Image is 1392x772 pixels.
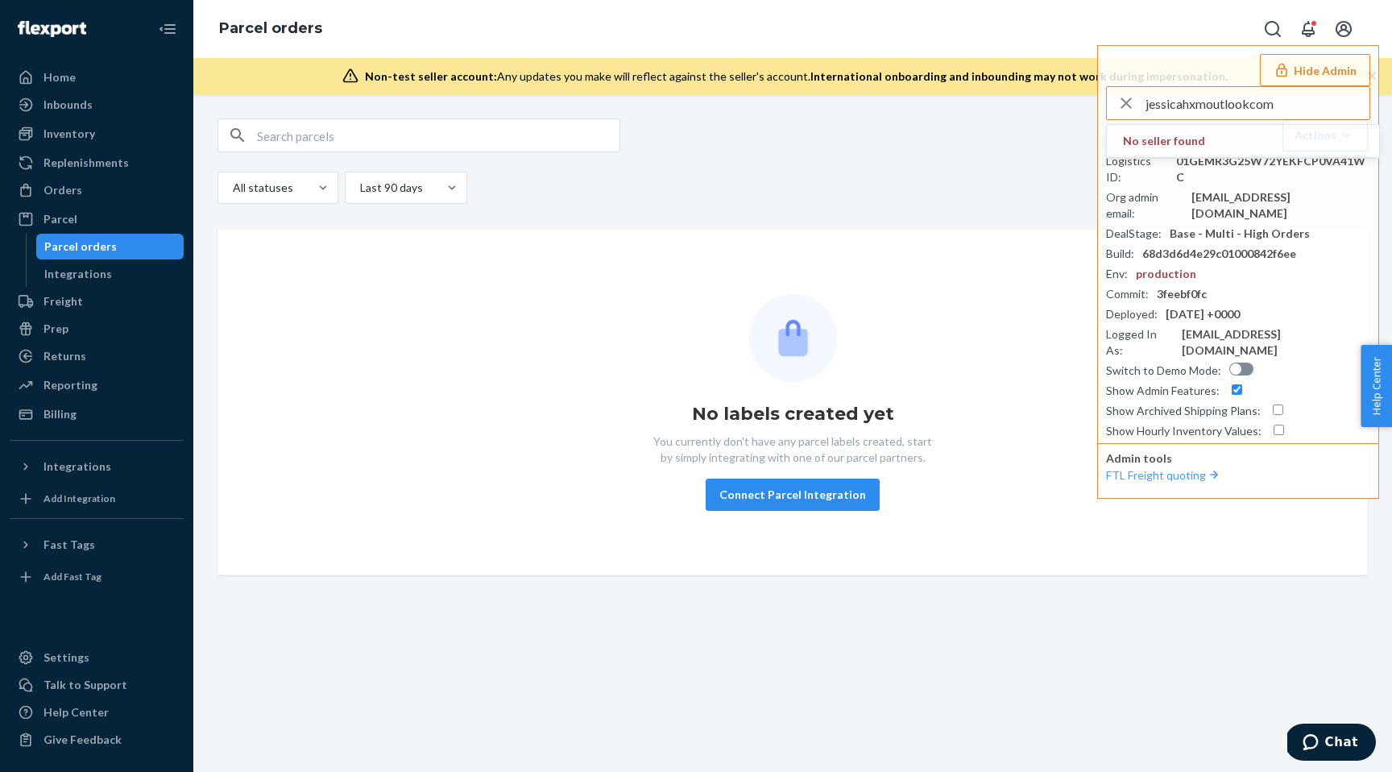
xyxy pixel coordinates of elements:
[43,650,89,666] div: Settings
[1142,246,1296,262] div: 68d3d6d4e29c01000842f6ee
[10,92,184,118] a: Inbounds
[43,126,95,142] div: Inventory
[365,68,1228,85] div: Any updates you make will reflect against the seller's account.
[151,13,184,45] button: Close Navigation
[1106,383,1220,399] div: Show Admin Features :
[10,150,184,176] a: Replenishments
[1157,286,1207,302] div: 3feebf0fc
[1123,133,1205,149] strong: No seller found
[10,672,184,698] button: Talk to Support
[43,69,76,85] div: Home
[1106,468,1222,482] a: FTL Freight quoting
[1170,226,1310,242] div: Base - Multi - High Orders
[749,294,837,382] img: Empty list
[257,119,619,151] input: Search parcels
[1257,13,1289,45] button: Open Search Box
[1176,153,1370,185] div: 01GEMR3G25W72YEKFCP0VA41WC
[10,177,184,203] a: Orders
[43,537,95,553] div: Fast Tags
[43,732,122,748] div: Give Feedback
[1328,13,1360,45] button: Open account menu
[231,180,233,196] input: All statuses
[219,19,322,37] a: Parcel orders
[10,532,184,558] button: Fast Tags
[652,434,934,466] p: You currently don't have any parcel labels created, start by simply integrating with one of our p...
[1182,326,1370,359] div: [EMAIL_ADDRESS][DOMAIN_NAME]
[10,454,184,479] button: Integrations
[1106,326,1174,359] div: Logged In As :
[10,288,184,314] a: Freight
[10,699,184,725] a: Help Center
[810,69,1228,83] span: International onboarding and inbounding may not work during impersonation.
[10,343,184,369] a: Returns
[358,180,360,196] input: Last 90 days
[206,6,335,52] ol: breadcrumbs
[1361,345,1392,427] button: Help Center
[43,377,97,393] div: Reporting
[36,261,184,287] a: Integrations
[1106,423,1261,439] div: Show Hourly Inventory Values :
[10,401,184,427] a: Billing
[10,64,184,90] a: Home
[10,316,184,342] a: Prep
[1136,266,1196,282] div: production
[1106,450,1370,467] p: Admin tools
[43,492,115,505] div: Add Integration
[1191,189,1370,222] div: [EMAIL_ADDRESS][DOMAIN_NAME]
[18,21,86,37] img: Flexport logo
[43,704,109,720] div: Help Center
[10,372,184,398] a: Reporting
[1106,403,1261,419] div: Show Archived Shipping Plans :
[43,406,77,422] div: Billing
[36,234,184,259] a: Parcel orders
[1106,246,1134,262] div: Build :
[1166,306,1240,322] div: [DATE] +0000
[10,486,184,512] a: Add Integration
[1106,306,1158,322] div: Deployed :
[44,266,112,282] div: Integrations
[1260,54,1370,86] button: Hide Admin
[43,459,111,475] div: Integrations
[1106,189,1183,222] div: Org admin email :
[43,321,68,337] div: Prep
[1106,266,1128,282] div: Env :
[43,155,129,171] div: Replenishments
[43,677,127,693] div: Talk to Support
[10,206,184,232] a: Parcel
[365,69,497,83] span: Non-test seller account:
[43,97,93,113] div: Inbounds
[43,348,86,364] div: Returns
[43,293,83,309] div: Freight
[10,121,184,147] a: Inventory
[43,570,101,583] div: Add Fast Tag
[43,211,77,227] div: Parcel
[1106,226,1162,242] div: DealStage :
[1145,87,1369,119] input: Search or paste seller ID
[10,564,184,590] a: Add Fast Tag
[1106,286,1149,302] div: Commit :
[10,645,184,670] a: Settings
[1292,13,1324,45] button: Open notifications
[706,479,880,511] button: Connect Parcel Integration
[43,182,82,198] div: Orders
[44,239,117,255] div: Parcel orders
[1106,153,1168,185] div: Logistics ID :
[692,401,894,427] h1: No labels created yet
[1106,363,1221,379] div: Switch to Demo Mode :
[10,727,184,753] button: Give Feedback
[1287,724,1376,764] iframe: Opens a widget where you can chat to one of our agents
